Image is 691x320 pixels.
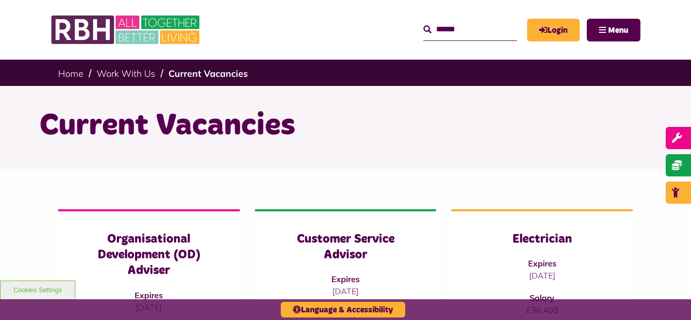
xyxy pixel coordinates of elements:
[331,274,360,284] strong: Expires
[471,232,613,247] h3: Electrician
[275,232,416,263] h3: Customer Service Advisor
[423,19,517,40] input: Search
[39,106,652,146] h1: Current Vacancies
[135,290,163,300] strong: Expires
[587,19,640,41] button: Navigation
[527,19,580,41] a: MyRBH
[608,26,628,34] span: Menu
[471,269,613,282] p: [DATE]
[281,302,405,317] button: Language & Accessibility
[530,293,554,303] strong: Salary
[528,258,556,268] strong: Expires
[645,275,691,320] iframe: Netcall Web Assistant for live chat
[168,68,248,79] a: Current Vacancies
[97,68,155,79] a: Work With Us
[58,68,83,79] a: Home
[275,285,416,297] p: [DATE]
[78,232,220,279] h3: Organisational Development (OD) Adviser
[51,10,202,50] img: RBH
